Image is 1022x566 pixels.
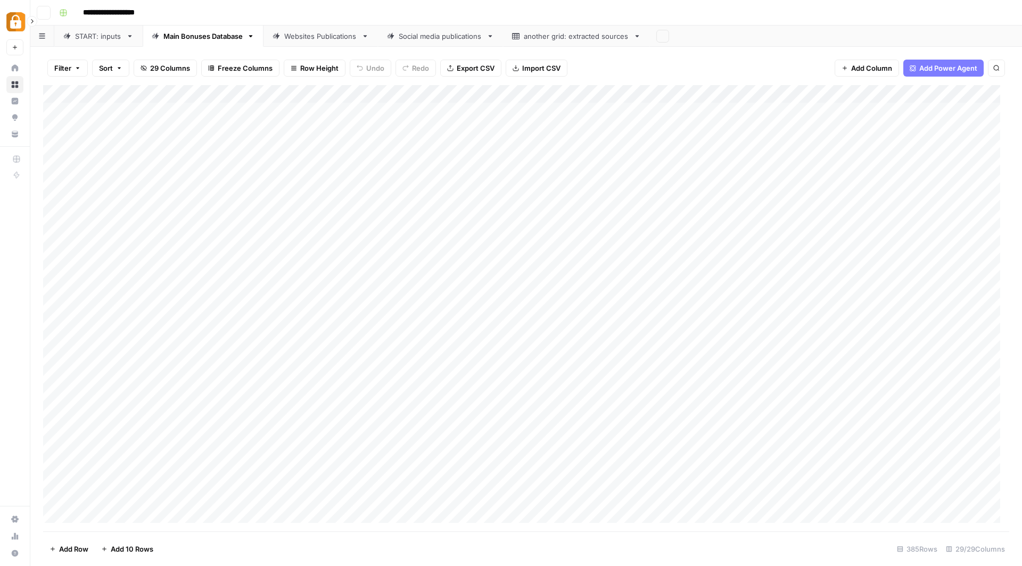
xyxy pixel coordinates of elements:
[92,60,129,77] button: Sort
[95,540,160,557] button: Add 10 Rows
[6,528,23,545] a: Usage
[503,26,650,47] a: another grid: extracted sources
[6,511,23,528] a: Settings
[851,63,892,73] span: Add Column
[835,60,899,77] button: Add Column
[6,126,23,143] a: Your Data
[43,540,95,557] button: Add Row
[163,31,243,41] div: Main Bonuses Database
[399,31,482,41] div: Social media publications
[522,63,561,73] span: Import CSV
[524,31,629,41] div: another grid: extracted sources
[506,60,567,77] button: Import CSV
[300,63,339,73] span: Row Height
[218,63,273,73] span: Freeze Columns
[395,60,436,77] button: Redo
[6,12,26,31] img: Adzz Logo
[6,76,23,93] a: Browse
[903,60,984,77] button: Add Power Agent
[284,31,357,41] div: Websites Publications
[201,60,279,77] button: Freeze Columns
[284,60,345,77] button: Row Height
[350,60,391,77] button: Undo
[942,540,1009,557] div: 29/29 Columns
[6,545,23,562] button: Help + Support
[99,63,113,73] span: Sort
[412,63,429,73] span: Redo
[134,60,197,77] button: 29 Columns
[143,26,263,47] a: Main Bonuses Database
[54,26,143,47] a: START: inputs
[6,93,23,110] a: Insights
[366,63,384,73] span: Undo
[47,60,88,77] button: Filter
[6,9,23,35] button: Workspace: Adzz
[150,63,190,73] span: 29 Columns
[59,544,88,554] span: Add Row
[111,544,153,554] span: Add 10 Rows
[919,63,977,73] span: Add Power Agent
[457,63,494,73] span: Export CSV
[54,63,71,73] span: Filter
[6,109,23,126] a: Opportunities
[263,26,378,47] a: Websites Publications
[893,540,942,557] div: 385 Rows
[440,60,501,77] button: Export CSV
[75,31,122,41] div: START: inputs
[378,26,503,47] a: Social media publications
[6,60,23,77] a: Home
